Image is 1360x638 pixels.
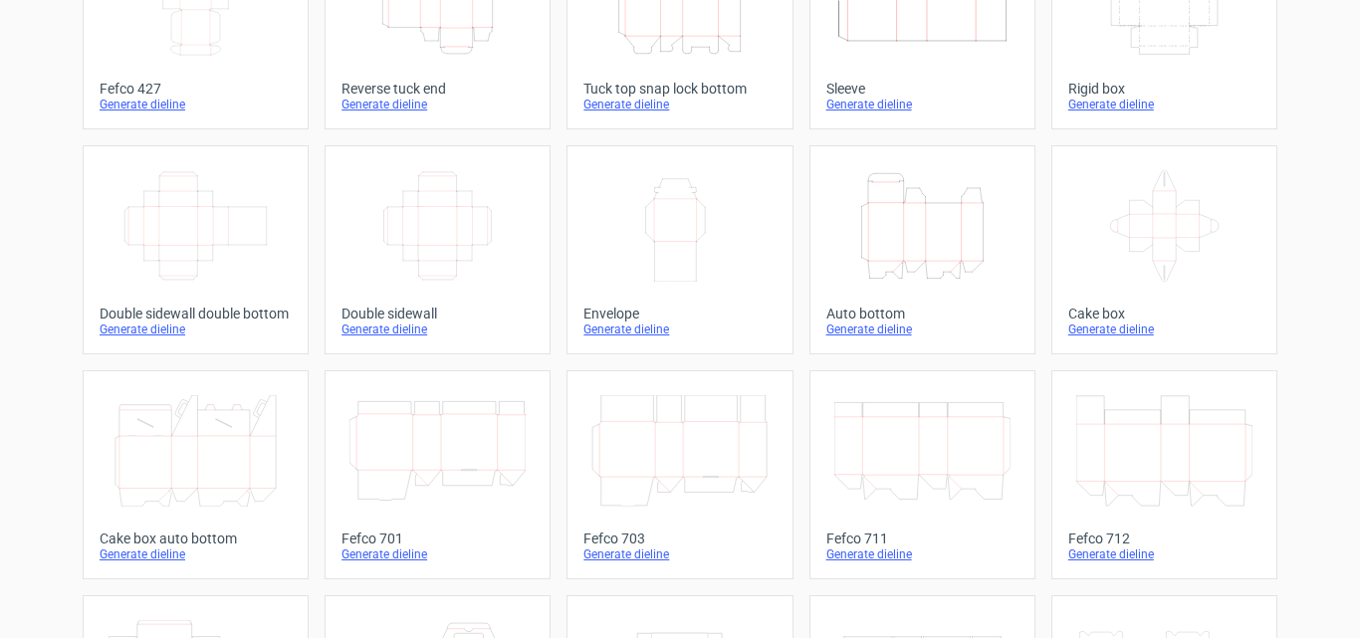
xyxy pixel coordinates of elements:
div: Fefco 711 [826,531,1019,546]
a: Cake boxGenerate dieline [1051,145,1277,354]
div: Double sidewall [341,306,534,321]
div: Sleeve [826,81,1019,97]
div: Generate dieline [100,97,292,112]
div: Generate dieline [341,321,534,337]
div: Fefco 712 [1068,531,1260,546]
a: Double sidewallGenerate dieline [325,145,551,354]
div: Envelope [583,306,776,321]
div: Generate dieline [341,546,534,562]
a: Double sidewall double bottomGenerate dieline [83,145,309,354]
div: Fefco 427 [100,81,292,97]
div: Generate dieline [826,546,1019,562]
div: Rigid box [1068,81,1260,97]
div: Generate dieline [583,97,776,112]
div: Generate dieline [583,546,776,562]
div: Generate dieline [100,321,292,337]
div: Fefco 701 [341,531,534,546]
a: Fefco 701Generate dieline [325,370,551,579]
div: Reverse tuck end [341,81,534,97]
a: Fefco 703Generate dieline [567,370,793,579]
div: Generate dieline [1068,97,1260,112]
a: Fefco 712Generate dieline [1051,370,1277,579]
a: Fefco 711Generate dieline [809,370,1035,579]
div: Generate dieline [1068,321,1260,337]
a: EnvelopeGenerate dieline [567,145,793,354]
a: Auto bottomGenerate dieline [809,145,1035,354]
div: Cake box [1068,306,1260,321]
div: Tuck top snap lock bottom [583,81,776,97]
div: Fefco 703 [583,531,776,546]
div: Generate dieline [826,321,1019,337]
div: Cake box auto bottom [100,531,292,546]
div: Generate dieline [1068,546,1260,562]
div: Generate dieline [826,97,1019,112]
a: Cake box auto bottomGenerate dieline [83,370,309,579]
div: Generate dieline [100,546,292,562]
div: Auto bottom [826,306,1019,321]
div: Generate dieline [583,321,776,337]
div: Generate dieline [341,97,534,112]
div: Double sidewall double bottom [100,306,292,321]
